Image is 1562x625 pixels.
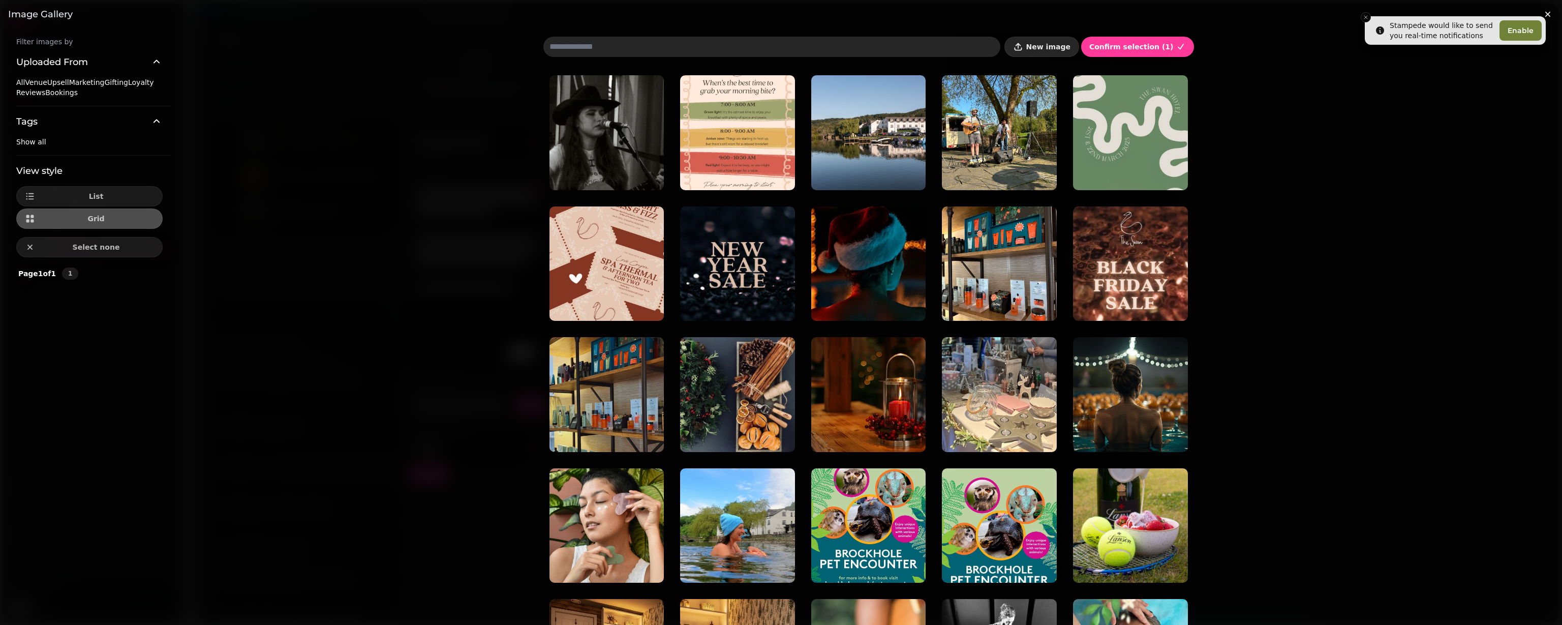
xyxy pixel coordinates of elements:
[942,206,1057,321] img: Photo 17-10-2024, 09 58 57.jpg
[549,337,664,452] img: Untitled design (6).jpg
[16,106,163,137] button: Tags
[45,88,78,97] span: Bookings
[1073,337,1188,452] img: Spooky-Spa-rty.png
[1081,37,1194,57] button: Confirm selection (1)
[1073,468,1188,583] img: IMG_3376.jpg
[549,206,664,321] img: Love-Coupons.png
[128,78,154,86] span: Loyalty
[47,78,69,86] span: Upsell
[1073,206,1188,321] img: Black Friday 2024.jpg
[680,468,795,583] img: open water swim in the river leven.jpg
[38,193,154,200] span: List
[66,271,74,277] span: 1
[8,37,171,47] label: Filter images by
[16,209,163,229] button: Grid
[16,78,25,86] span: All
[16,88,45,97] span: Reviews
[811,468,926,583] img: Pet-encounter-2.png
[16,77,163,106] div: Uploaded From
[62,267,78,280] nav: Pagination
[104,78,128,86] span: Gifting
[680,206,795,321] img: Black Friday Website Banner (1556 x 600 px) (600 x 1200 px).png
[14,269,60,279] p: Page 1 of 1
[680,75,795,190] img: Breakfast-times.png
[16,47,163,77] button: Uploaded From
[8,8,1554,20] h3: Image gallery
[1073,75,1188,190] img: Stories for Instagram.jpg
[16,138,46,146] span: Show all
[16,164,163,178] h3: View style
[16,186,163,206] button: List
[549,75,664,190] img: sc.webp
[38,244,154,251] span: Select none
[680,337,795,452] img: IMG_8563.jpg
[25,78,47,86] span: Venue
[942,468,1057,583] img: Pet-encounter.png
[811,206,926,321] img: Santas-Sparty.png
[16,237,163,257] button: Select none
[1026,43,1070,50] span: New image
[942,75,1057,190] img: live music stampede.jpeg
[1004,37,1079,57] button: New image
[69,78,105,86] span: Marketing
[1089,43,1174,50] span: Confirm selection ( 1 )
[811,337,926,452] img: mariana-b-iKHXbvNHXPQ-unsplash.jpg
[942,337,1057,452] img: Xmas-Markets.jpg
[549,468,664,583] img: cherrydeck-4p77t8fzGFo-unsplash.jpg
[38,215,154,222] span: Grid
[62,267,78,280] button: 1
[811,75,926,190] img: Swan Hotel Front (6).jpg
[16,137,163,155] div: Tags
